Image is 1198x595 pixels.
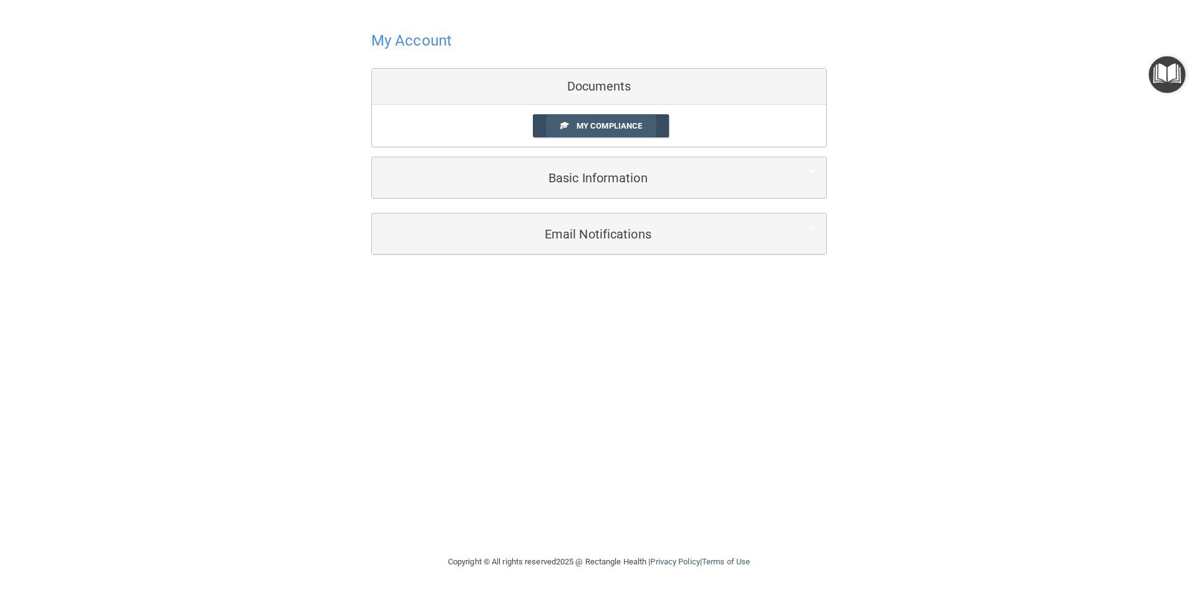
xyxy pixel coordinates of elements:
[650,557,699,566] a: Privacy Policy
[1149,56,1186,93] button: Open Resource Center
[982,506,1183,556] iframe: Drift Widget Chat Controller
[372,69,826,105] div: Documents
[702,557,750,566] a: Terms of Use
[381,220,817,248] a: Email Notifications
[381,164,817,192] a: Basic Information
[577,121,642,130] span: My Compliance
[371,32,452,49] h4: My Account
[371,542,827,582] div: Copyright © All rights reserved 2025 @ Rectangle Health | |
[381,227,779,241] h5: Email Notifications
[381,171,779,185] h5: Basic Information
